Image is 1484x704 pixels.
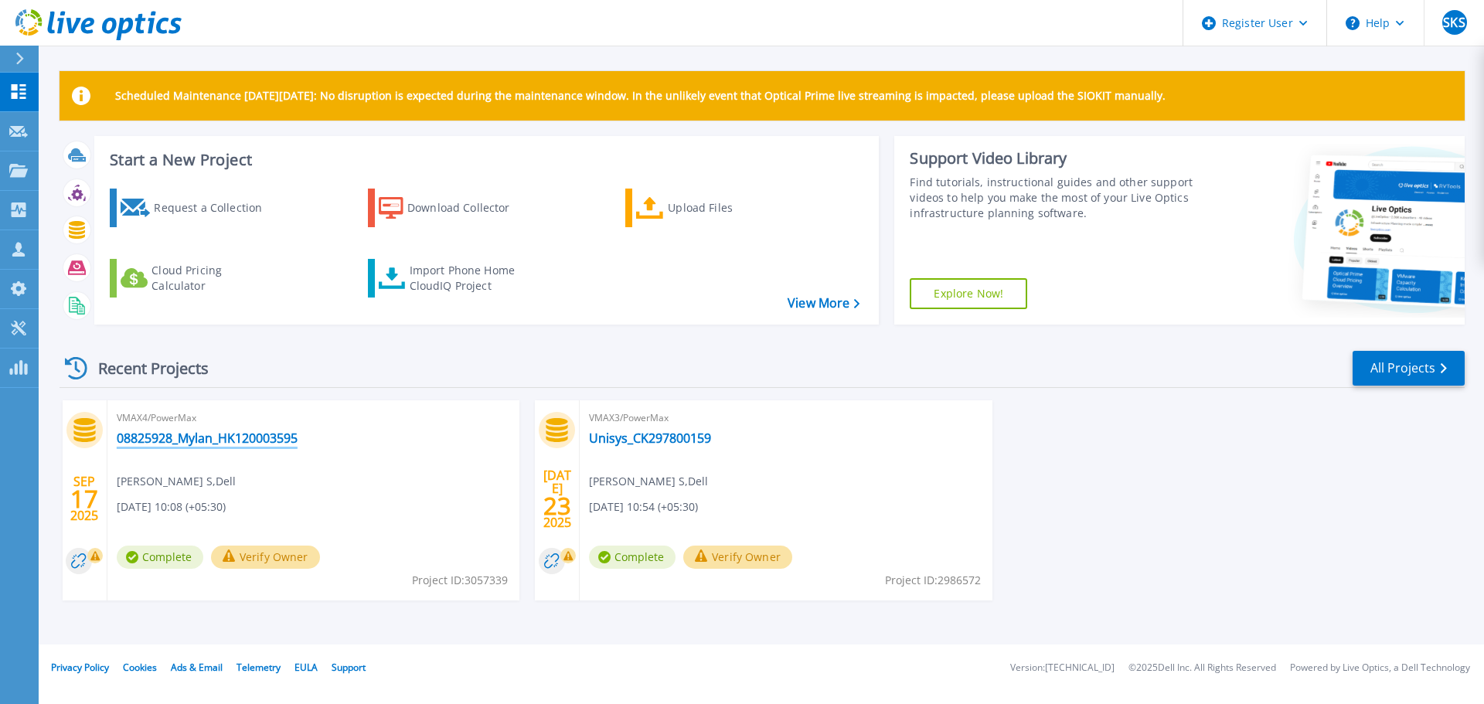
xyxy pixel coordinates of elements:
[910,148,1200,168] div: Support Video Library
[885,572,981,589] span: Project ID: 2986572
[412,572,508,589] span: Project ID: 3057339
[910,175,1200,221] div: Find tutorials, instructional guides and other support videos to help you make the most of your L...
[51,661,109,674] a: Privacy Policy
[117,430,298,446] a: 08825928_Mylan_HK120003595
[589,546,676,569] span: Complete
[70,492,98,505] span: 17
[171,661,223,674] a: Ads & Email
[110,151,859,168] h3: Start a New Project
[1290,663,1470,673] li: Powered by Live Optics, a Dell Technology
[589,410,982,427] span: VMAX3/PowerMax
[123,661,157,674] a: Cookies
[294,661,318,674] a: EULA
[1353,351,1465,386] a: All Projects
[117,410,510,427] span: VMAX4/PowerMax
[407,192,531,223] div: Download Collector
[117,546,203,569] span: Complete
[543,499,571,512] span: 23
[70,471,99,527] div: SEP 2025
[110,259,282,298] a: Cloud Pricing Calculator
[332,661,366,674] a: Support
[211,546,320,569] button: Verify Owner
[117,498,226,515] span: [DATE] 10:08 (+05:30)
[410,263,530,294] div: Import Phone Home CloudIQ Project
[1010,663,1115,673] li: Version: [TECHNICAL_ID]
[625,189,798,227] a: Upload Files
[368,189,540,227] a: Download Collector
[117,473,236,490] span: [PERSON_NAME] S , Dell
[60,349,230,387] div: Recent Projects
[683,546,792,569] button: Verify Owner
[237,661,281,674] a: Telemetry
[589,498,698,515] span: [DATE] 10:54 (+05:30)
[1443,16,1465,29] span: SKS
[115,90,1166,102] p: Scheduled Maintenance [DATE][DATE]: No disruption is expected during the maintenance window. In t...
[788,296,859,311] a: View More
[543,471,572,527] div: [DATE] 2025
[910,278,1027,309] a: Explore Now!
[589,430,711,446] a: Unisys_CK297800159
[1128,663,1276,673] li: © 2025 Dell Inc. All Rights Reserved
[110,189,282,227] a: Request a Collection
[151,263,275,294] div: Cloud Pricing Calculator
[154,192,277,223] div: Request a Collection
[589,473,708,490] span: [PERSON_NAME] S , Dell
[668,192,791,223] div: Upload Files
